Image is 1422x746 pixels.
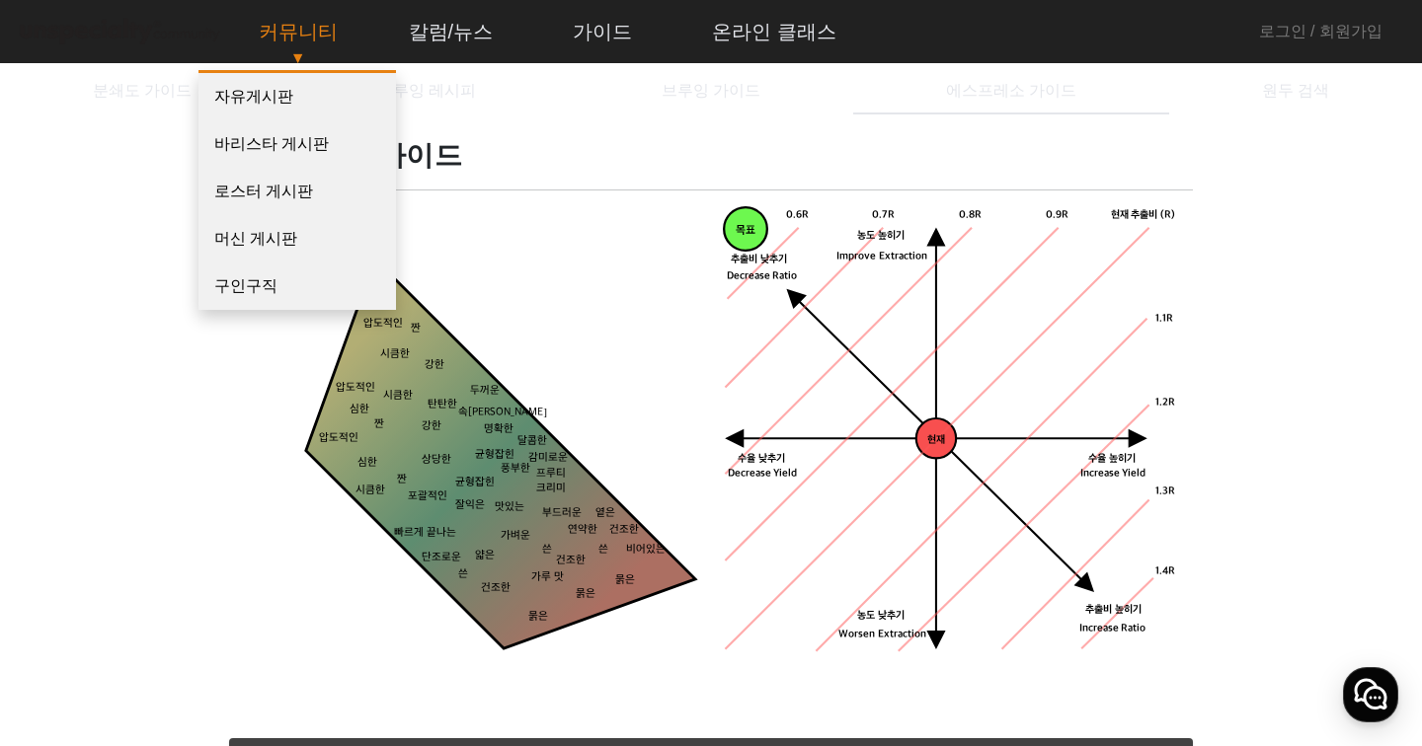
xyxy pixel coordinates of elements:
[557,5,648,58] a: 가이드
[1155,312,1173,325] tspan: 1.1R
[305,612,329,628] span: 설정
[458,568,468,581] tspan: 쓴
[556,555,586,567] tspan: 건조한
[626,543,666,556] tspan: 비어있는
[6,582,130,632] a: 홈
[576,588,595,601] tspan: 묽은
[542,507,582,520] tspan: 부드러운
[422,552,461,564] tspan: 단조로운
[422,454,451,467] tspan: 상당한
[428,398,457,410] tspan: 탄탄한
[595,507,615,520] tspan: 옅은
[568,524,597,537] tspan: 연약한
[838,629,926,641] tspan: Worsen Extraction
[662,83,760,99] span: 브루잉 가이드
[927,433,945,446] tspan: 현재
[380,347,410,360] tspan: 시큼한
[484,423,513,436] tspan: 명확한
[93,83,192,99] span: 분쇄도 가이드
[475,448,514,461] tspan: 균형잡힌
[198,73,396,120] a: 자유게시판
[422,420,441,433] tspan: 강한
[1259,20,1382,43] a: 로그인 / 회원가입
[501,462,530,475] tspan: 풍부한
[181,613,204,629] span: 대화
[357,457,377,470] tspan: 심한
[738,452,785,465] tspan: 수율 낮추기
[1079,622,1146,634] tspan: Increase Ratio
[615,573,635,586] tspan: 묽은
[736,224,755,237] tspan: 목표
[198,120,396,168] a: 바리스타 게시판
[1262,83,1329,99] span: 원두 검색
[1046,208,1068,221] tspan: 0.9R
[857,610,905,623] tspan: 농도 낮추기
[528,610,548,623] tspan: 묽은
[501,529,530,542] tspan: 가벼운
[16,15,223,49] img: logo
[319,431,358,444] tspan: 압도적인
[495,501,524,514] tspan: 맛있는
[458,407,547,419] tspan: 속[PERSON_NAME]
[198,168,396,215] a: 로스터 게시판
[377,83,476,99] span: 브루잉 레시피
[355,485,385,497] tspan: 시큼한
[393,5,510,58] a: 칼럼/뉴스
[1088,452,1136,465] tspan: 수율 높히기
[786,208,809,221] tspan: 0.6R
[1155,485,1175,497] tspan: 1.3R
[857,230,905,243] tspan: 농도 높히기
[517,434,547,447] tspan: 달콤한
[1085,603,1142,616] tspan: 추출비 높히기
[350,404,369,416] tspan: 심한
[531,571,564,584] tspan: 가루 맛
[411,323,421,336] tspan: 짠
[959,208,982,221] tspan: 0.8R
[481,582,511,595] tspan: 건조한
[528,451,568,464] tspan: 감미로운
[475,549,495,561] tspan: 얇은
[1155,397,1175,410] tspan: 1.2R
[198,215,396,262] a: 머신 게시판
[696,5,852,58] a: 온라인 클래스
[394,526,456,539] tspan: 빠르게 끝나는
[408,490,447,503] tspan: 포괄적인
[731,253,787,265] tspan: 추출비 낮추기
[255,582,379,632] a: 설정
[383,390,413,403] tspan: 시큼한
[609,524,639,537] tspan: 건조한
[336,381,375,394] tspan: 압도적인
[536,468,566,481] tspan: 프루티
[223,46,373,70] p: ▼
[1111,208,1175,221] tspan: 현재 추출비 (R)
[727,269,798,282] tspan: Decrease Ratio
[728,467,798,480] tspan: Decrease Yield
[130,582,255,632] a: 대화
[62,612,74,628] span: 홈
[363,317,403,330] tspan: 압도적인
[470,384,500,397] tspan: 두꺼운
[198,262,396,310] a: 구인구직
[598,543,608,556] tspan: 쓴
[455,476,495,488] tspan: 균형잡힌
[536,482,566,494] tspan: 크리미
[425,359,444,372] tspan: 강한
[542,543,552,556] tspan: 쓴
[455,498,485,511] tspan: 잘익은
[229,138,1193,174] h1: 에스프레소 가이드
[1155,565,1175,578] tspan: 1.4R
[946,83,1076,99] span: 에스프레소 가이드
[397,474,407,486] tspan: 짠
[1080,467,1146,480] tspan: Increase Yield
[836,251,927,263] tspan: Improve Extraction
[243,5,354,58] a: 커뮤니티
[374,417,384,430] tspan: 짠
[872,208,895,221] tspan: 0.7R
